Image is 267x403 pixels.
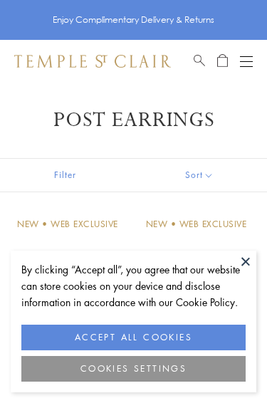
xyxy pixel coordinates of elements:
[21,325,246,350] button: ACCEPT ALL COOKIES
[194,53,205,70] a: Search
[21,356,246,382] button: COOKIES SETTINGS
[146,218,247,231] div: New • Web Exclusive
[9,209,130,331] a: E18101-MINIBEE
[9,341,130,357] a: 18K Mini Bee Earring
[217,53,228,70] a: Open Shopping Bag
[137,209,259,331] a: E18102-MINIBFLY
[203,343,253,389] iframe: Gorgias live chat messenger
[240,53,253,70] button: Open navigation
[17,108,250,133] h1: Post Earrings
[53,13,214,27] p: Enjoy Complimentary Delivery & Returns
[14,55,171,68] img: Temple St. Clair
[21,261,246,310] div: By clicking “Accept all”, you agree that our website can store cookies on your device and disclos...
[17,218,118,231] div: New • Web Exclusive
